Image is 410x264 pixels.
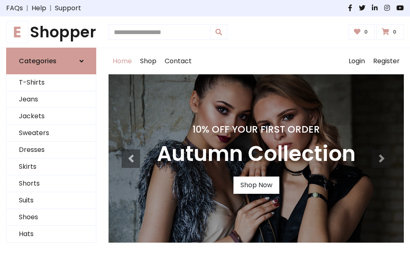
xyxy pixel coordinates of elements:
[7,91,96,108] a: Jeans
[7,74,96,91] a: T-Shirts
[19,57,57,65] h6: Categories
[7,226,96,243] a: Hats
[32,3,46,13] a: Help
[369,48,404,74] a: Register
[7,125,96,142] a: Sweaters
[46,3,55,13] span: |
[7,209,96,226] a: Shoes
[391,28,399,36] span: 0
[6,21,28,43] span: E
[161,48,196,74] a: Contact
[136,48,161,74] a: Shop
[23,3,32,13] span: |
[349,24,375,40] a: 0
[344,48,369,74] a: Login
[109,48,136,74] a: Home
[7,108,96,125] a: Jackets
[233,177,279,194] a: Shop Now
[55,3,81,13] a: Support
[7,175,96,192] a: Shorts
[362,28,370,36] span: 0
[6,23,96,41] a: EShopper
[6,48,96,74] a: Categories
[6,23,96,41] h1: Shopper
[157,142,356,167] h3: Autumn Collection
[157,124,356,135] h4: 10% Off Your First Order
[376,24,404,40] a: 0
[7,158,96,175] a: Skirts
[7,192,96,209] a: Suits
[7,142,96,158] a: Dresses
[6,3,23,13] a: FAQs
